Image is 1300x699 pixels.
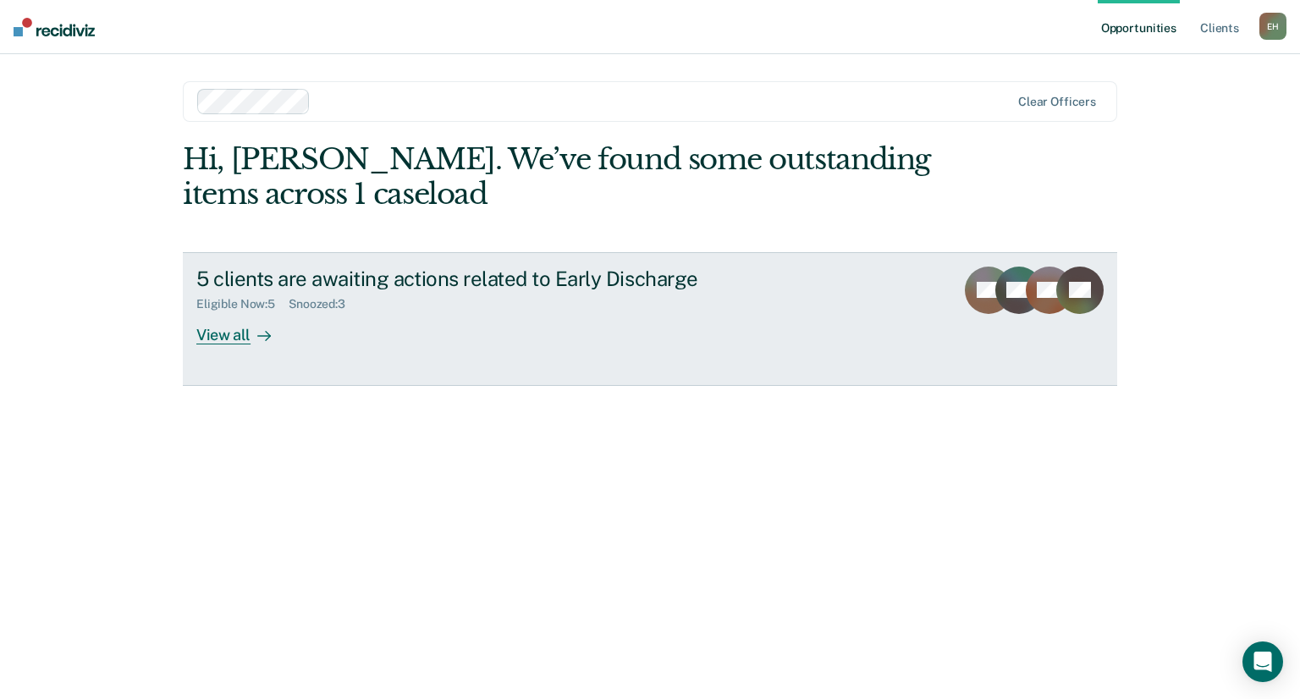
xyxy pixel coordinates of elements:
button: EH [1259,13,1286,40]
a: 5 clients are awaiting actions related to Early DischargeEligible Now:5Snoozed:3View all [183,252,1117,386]
div: Eligible Now : 5 [196,297,289,311]
img: Recidiviz [14,18,95,36]
div: View all [196,311,291,344]
div: 5 clients are awaiting actions related to Early Discharge [196,267,790,291]
div: Clear officers [1018,95,1096,109]
div: Open Intercom Messenger [1242,641,1283,682]
div: E H [1259,13,1286,40]
div: Hi, [PERSON_NAME]. We’ve found some outstanding items across 1 caseload [183,142,930,212]
div: Snoozed : 3 [289,297,359,311]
